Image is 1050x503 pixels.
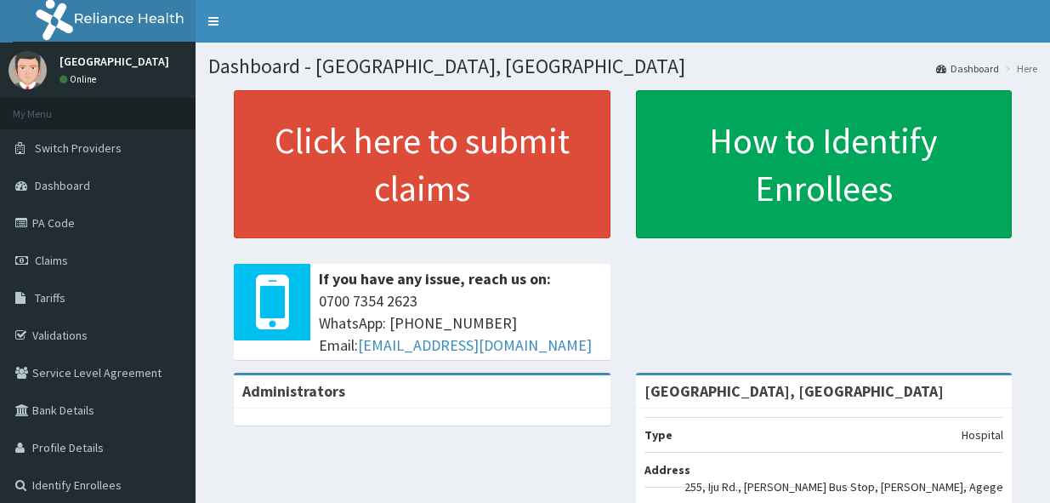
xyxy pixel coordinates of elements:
b: If you have any issue, reach us on: [319,269,551,289]
b: Type [644,427,673,443]
a: Click here to submit claims [234,90,610,238]
span: Dashboard [35,178,90,193]
a: How to Identify Enrollees [636,90,1013,238]
h1: Dashboard - [GEOGRAPHIC_DATA], [GEOGRAPHIC_DATA] [208,55,1037,77]
b: Administrators [242,381,345,401]
a: Online [60,73,100,85]
span: Switch Providers [35,140,122,156]
span: Tariffs [35,290,65,306]
p: 255, Iju Rd., [PERSON_NAME] Bus Stop, [PERSON_NAME], Agege [684,478,1003,495]
p: Hospital [962,426,1003,443]
a: Dashboard [936,61,999,76]
li: Here [1001,61,1037,76]
strong: [GEOGRAPHIC_DATA], [GEOGRAPHIC_DATA] [644,381,944,401]
span: 0700 7354 2623 WhatsApp: [PHONE_NUMBER] Email: [319,290,602,356]
a: [EMAIL_ADDRESS][DOMAIN_NAME] [358,335,592,355]
span: Claims [35,253,68,268]
p: [GEOGRAPHIC_DATA] [60,55,169,67]
b: Address [644,462,690,477]
img: User Image [9,51,47,89]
